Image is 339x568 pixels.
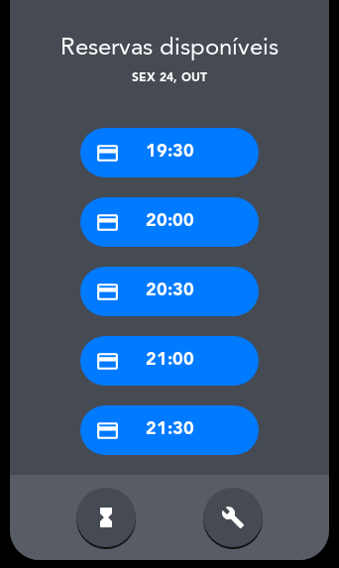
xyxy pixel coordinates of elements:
div: 20:30 [80,267,259,316]
i: credit_card [95,210,120,235]
i: build [221,506,245,529]
i: hourglass_full [94,506,118,529]
div: Sex 24, out [10,69,329,89]
i: credit_card [95,280,120,304]
div: 20:00 [80,197,259,247]
i: credit_card [95,418,120,443]
div: Reservas disponíveis [10,30,329,68]
i: credit_card [95,349,120,374]
div: 21:30 [80,405,259,455]
div: 19:30 [80,128,259,177]
div: 21:00 [80,336,259,386]
i: credit_card [95,141,120,166]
